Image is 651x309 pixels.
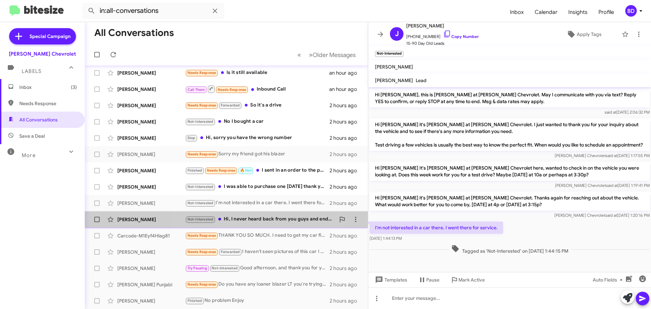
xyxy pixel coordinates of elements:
button: Mark Active [445,274,490,286]
span: Not-Interested [188,217,214,221]
div: [PERSON_NAME] [117,297,185,304]
div: [PERSON_NAME] [117,184,185,190]
span: Apply Tags [577,28,601,40]
p: Hi [PERSON_NAME], this is [PERSON_NAME] at [PERSON_NAME] Chevrolet. May I communicate with you vi... [370,89,650,108]
button: Auto Fields [587,274,631,286]
button: Next [305,48,360,62]
div: THANK YOU SO MUCH. I need to get my car fixed [185,232,330,239]
span: Not-Interested [212,266,238,270]
span: said at [606,153,617,158]
div: 2 hours ago [330,102,362,109]
div: [PERSON_NAME] [117,70,185,76]
span: Save a Deal [19,133,45,139]
div: Good afternoon, and thank you for your interest. I already bought a car already and I thank you s... [185,264,330,272]
input: Search [82,3,224,19]
div: No I bought a car [185,118,330,125]
span: J [395,28,399,39]
span: Needs Response [19,100,77,107]
a: Inbox [505,2,529,22]
span: Special Campaign [29,33,71,40]
span: Needs Response [188,233,216,238]
a: Special Campaign [9,28,76,44]
div: [PERSON_NAME] [117,216,185,223]
div: 2 hours ago [330,118,362,125]
span: Needs Response [188,71,216,75]
div: No problem Enjoy [185,297,330,305]
span: (3) [71,84,77,91]
small: Not-Interested [375,51,403,57]
span: Not-Interested [188,185,214,189]
a: Profile [593,2,619,22]
span: Try Pausing [188,266,207,270]
span: Mark Active [458,274,485,286]
span: Forwarded [219,102,241,109]
div: 2 hours ago [330,281,362,288]
div: [PERSON_NAME] [117,135,185,141]
span: [PERSON_NAME] [375,64,413,70]
span: 🔥 Hot [240,168,252,173]
div: 2 hours ago [330,151,362,158]
div: 2 hours ago [330,135,362,141]
span: Not-Interested [188,119,214,124]
span: said at [606,183,618,188]
span: said at [605,110,616,115]
div: an hour ago [329,70,362,76]
span: [PHONE_NUMBER] [406,30,479,40]
a: Copy Number [443,34,479,39]
span: Needs Response [207,168,236,173]
span: Pause [426,274,439,286]
div: So it's a drive [185,101,330,109]
span: Needs Response [188,103,216,108]
span: Needs Response [218,88,246,92]
div: I haven't seen pictures of this car I noticed [185,248,330,256]
div: [PERSON_NAME] Punjabi [117,281,185,288]
span: Labels [22,68,41,74]
div: Do you have any loaner blazer LT you're trying to lease out [185,281,330,288]
span: [PERSON_NAME] Chevrolet [DATE] 1:20:16 PM [554,213,650,218]
button: BD [619,5,644,17]
span: Tagged as 'Not-Interested' on [DATE] 1:44:15 PM [449,245,571,254]
div: 2 hours ago [330,265,362,272]
a: Calendar [529,2,563,22]
div: [PERSON_NAME] [117,167,185,174]
span: More [22,152,36,158]
div: 2 hours ago [330,184,362,190]
span: Stop [188,136,196,140]
div: [PERSON_NAME] [117,200,185,207]
span: Call Them [188,88,205,92]
span: « [297,51,301,59]
div: Hi, sorry you have the wrong number [185,134,330,142]
span: Not-Interested [188,201,214,205]
span: [PERSON_NAME] [375,77,413,83]
div: Sorry my friend got his blazer [185,150,330,158]
button: Templates [368,274,413,286]
div: BD [625,5,637,17]
span: Inbox [19,84,77,91]
button: Previous [293,48,305,62]
span: Auto Fields [593,274,625,286]
span: Finished [188,168,202,173]
div: Is it still available [185,69,329,77]
div: Inbound Call [185,85,329,93]
p: Hi [PERSON_NAME] It's [PERSON_NAME] at [PERSON_NAME] Chevrolet here, wanted to check in on the ve... [370,162,650,181]
span: [PERSON_NAME] Chevrolet [DATE] 1:17:55 PM [555,153,650,158]
span: Needs Response [188,282,216,287]
p: I'm not interested in a car there. I went there for service. [370,221,503,234]
span: [DATE] 1:44:13 PM [370,236,402,241]
p: Hi [PERSON_NAME] it's [PERSON_NAME] at [PERSON_NAME] Chevrolet. I just wanted to thank you for yo... [370,118,650,151]
div: [PERSON_NAME] [117,118,185,125]
div: I'm not interested in a car there. I went there for service. [185,199,330,207]
span: Templates [374,274,407,286]
span: [DATE] 2:06:32 PM [605,110,650,115]
span: [PERSON_NAME] [406,22,479,30]
div: 2 hours ago [330,297,362,304]
span: Insights [563,2,593,22]
button: Apply Tags [549,28,618,40]
span: [PERSON_NAME] Chevrolet [DATE] 1:19:41 PM [555,183,650,188]
div: [PERSON_NAME] [117,249,185,255]
p: Hi [PERSON_NAME] it's [PERSON_NAME] at [PERSON_NAME] Chevrolet. Thanks again for reaching out abo... [370,192,650,211]
span: Lead [416,77,427,83]
div: 2 hours ago [330,200,362,207]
